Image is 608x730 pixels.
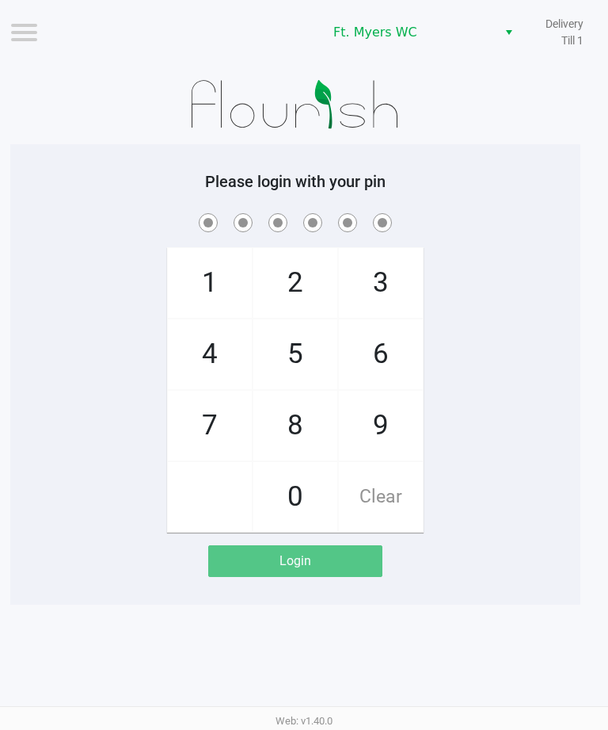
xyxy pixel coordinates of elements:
[22,172,568,191] h5: Please login with your pin
[275,715,332,727] span: Web: v1.40.0
[339,462,423,532] span: Clear
[168,319,252,389] span: 4
[253,462,337,532] span: 0
[497,18,520,47] button: Select
[168,391,252,461] span: 7
[253,391,337,461] span: 8
[333,23,488,42] span: Ft. Myers WC
[168,248,252,318] span: 1
[339,391,423,461] span: 9
[339,248,423,318] span: 3
[537,16,583,49] span: Delivery Till 1
[339,319,423,389] span: 6
[253,319,337,389] span: 5
[253,248,337,318] span: 2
